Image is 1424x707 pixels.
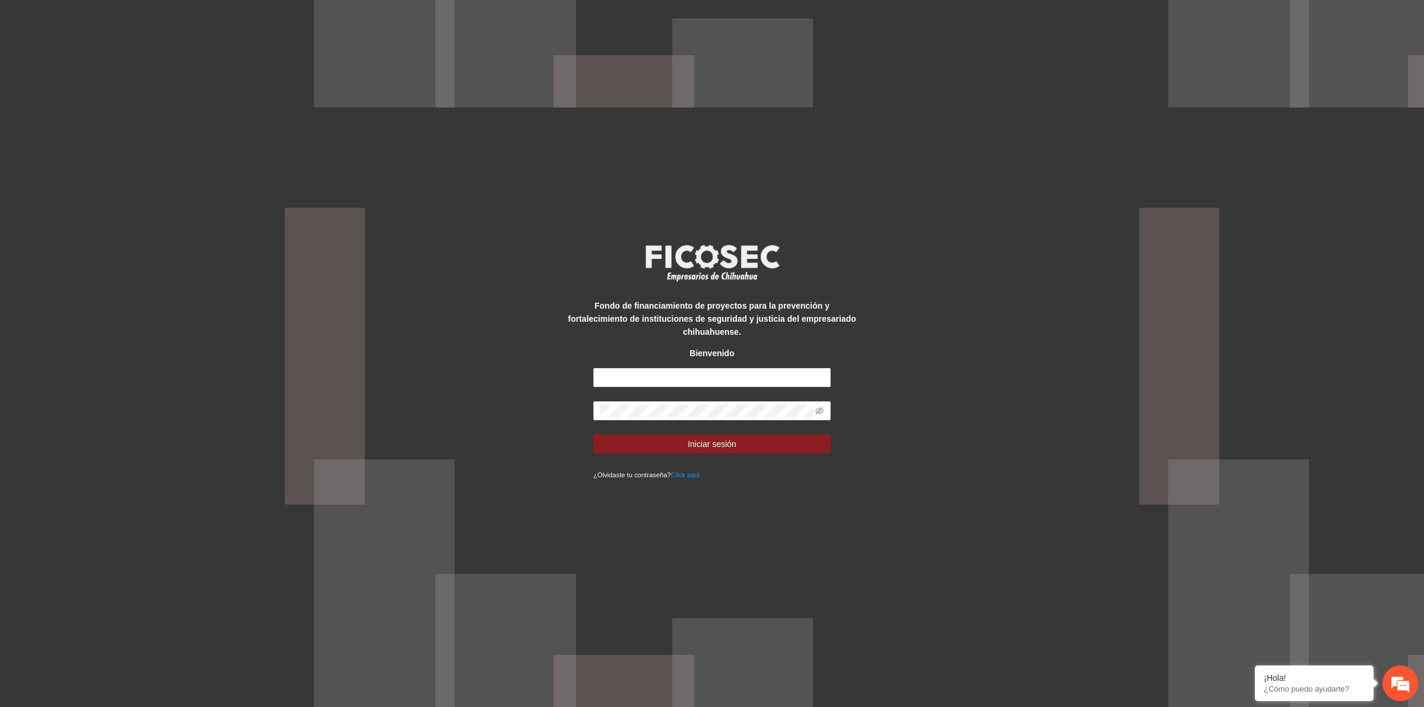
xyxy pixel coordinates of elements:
[688,437,736,451] span: Iniciar sesión
[593,435,831,454] button: Iniciar sesión
[689,348,734,358] strong: Bienvenido
[815,407,824,415] span: eye-invisible
[638,241,786,285] img: logo
[1264,673,1365,683] div: ¡Hola!
[671,471,700,478] a: Click aqui
[593,471,700,478] small: ¿Olvidaste tu contraseña?
[568,301,856,337] strong: Fondo de financiamiento de proyectos para la prevención y fortalecimiento de instituciones de seg...
[1264,684,1365,693] p: ¿Cómo puedo ayudarte?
